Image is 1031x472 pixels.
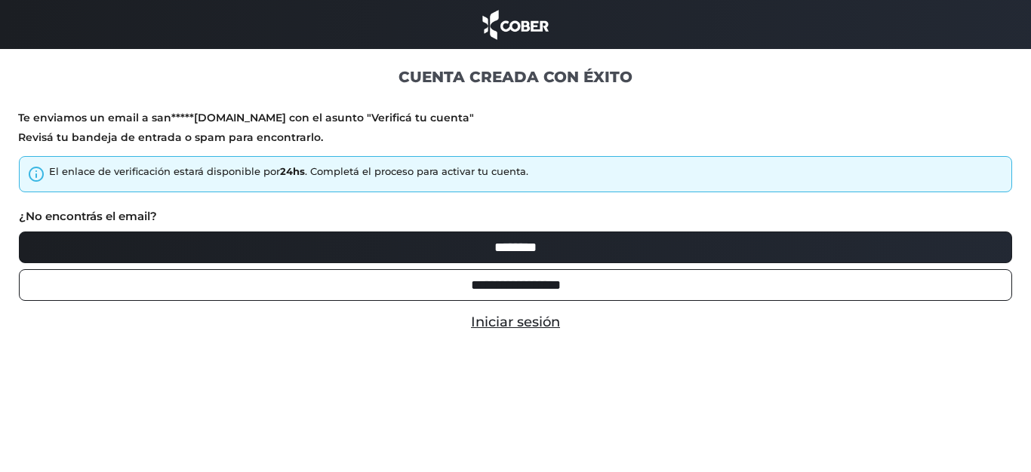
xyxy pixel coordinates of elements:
label: ¿No encontrás el email? [19,208,157,225]
img: cober_marca.png [479,8,552,41]
div: El enlace de verificación estará disponible por . Completá el proceso para activar tu cuenta. [49,164,528,179]
h1: CUENTA CREADA CON ÉXITO [18,67,1013,87]
p: Revisá tu bandeja de entrada o spam para encontrarlo. [18,130,1013,145]
p: Te enviamos un email a san*****[DOMAIN_NAME] con el asunto "Verificá tu cuenta" [18,111,1013,125]
strong: 24hs [280,165,305,177]
a: Iniciar sesión [471,314,560,330]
